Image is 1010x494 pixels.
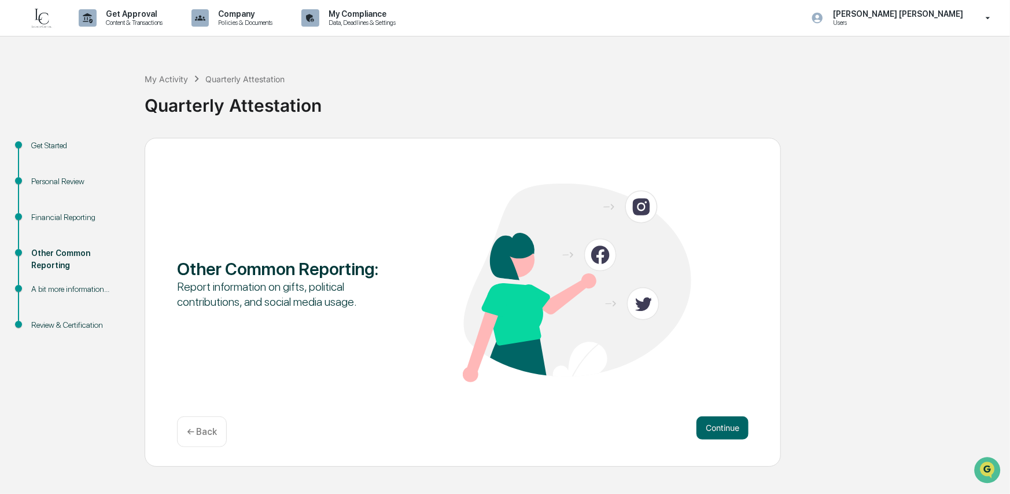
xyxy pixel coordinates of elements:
p: [PERSON_NAME] [PERSON_NAME] [824,9,969,19]
span: Attestations [95,146,143,158]
p: How can we help? [12,24,211,43]
iframe: Open customer support [973,456,1004,487]
div: My Activity [145,74,188,84]
div: Personal Review [31,175,126,188]
div: 🗄️ [84,147,93,156]
div: We're available if you need us! [39,100,146,109]
p: Company [209,9,278,19]
p: Users [824,19,937,27]
div: Other Common Reporting [31,247,126,272]
a: 🖐️Preclearance [7,141,79,162]
p: Data, Deadlines & Settings [319,19,401,27]
button: Continue [696,416,749,440]
img: Other Common Reporting [463,184,691,382]
a: Powered byPylon [82,196,140,205]
div: Quarterly Attestation [205,74,285,84]
div: Financial Reporting [31,211,126,224]
div: Quarterly Attestation [145,86,1004,116]
span: Data Lookup [23,168,73,180]
p: ← Back [187,426,217,437]
button: Start new chat [197,92,211,106]
img: logo [28,6,56,30]
img: 1746055101610-c473b297-6a78-478c-a979-82029cc54cd1 [12,89,32,109]
div: Other Common Reporting : [177,258,406,279]
div: A bit more information... [31,283,126,295]
a: 🔎Data Lookup [7,163,78,184]
span: Pylon [115,196,140,205]
div: 🔎 [12,169,21,178]
p: Policies & Documents [209,19,278,27]
div: Start new chat [39,89,190,100]
div: Report information on gifts, political contributions, and social media usage. [177,279,406,309]
p: Get Approval [97,9,168,19]
span: Preclearance [23,146,75,158]
p: Content & Transactions [97,19,168,27]
p: My Compliance [319,9,401,19]
a: 🗄️Attestations [79,141,148,162]
div: Review & Certification [31,319,126,331]
div: Get Started [31,140,126,152]
div: 🖐️ [12,147,21,156]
